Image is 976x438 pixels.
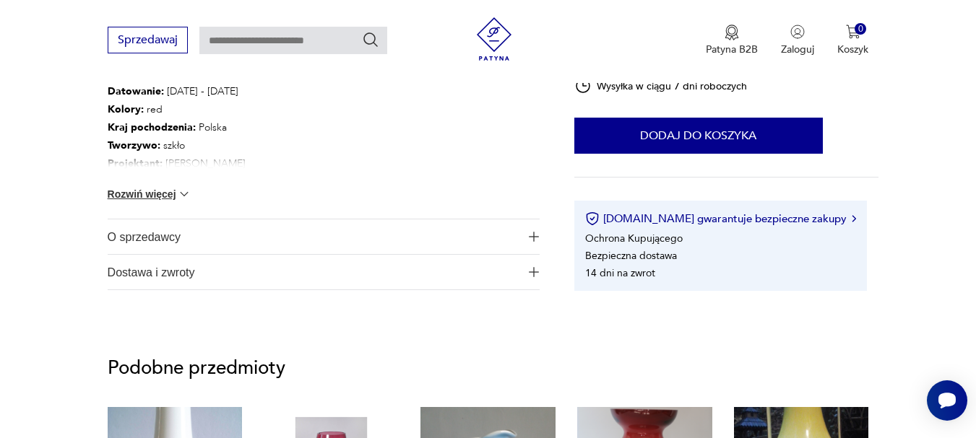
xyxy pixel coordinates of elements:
[837,43,868,56] p: Koszyk
[108,121,196,134] b: Kraj pochodzenia :
[781,43,814,56] p: Zaloguj
[472,17,516,61] img: Patyna - sklep z meblami i dekoracjami vintage
[781,25,814,56] button: Zaloguj
[108,154,540,172] p: [PERSON_NAME]
[706,25,758,56] a: Ikona medaluPatyna B2B
[585,211,600,226] img: Ikona certyfikatu
[706,25,758,56] button: Patyna B2B
[108,84,164,98] b: Datowanie :
[585,231,683,245] li: Ochrona Kupującego
[927,380,967,421] iframe: Smartsupp widget button
[706,43,758,56] p: Patyna B2B
[529,267,539,277] img: Ikona plusa
[574,118,823,154] button: Dodaj do koszyka
[108,187,191,201] button: Rozwiń więcej
[585,248,677,262] li: Bezpieczna dostawa
[108,27,188,53] button: Sprzedawaj
[585,211,856,226] button: [DOMAIN_NAME] gwarantuje bezpieczne zakupy
[108,255,540,289] button: Ikona plusaDostawa i zwroty
[790,25,805,39] img: Ikonka użytkownika
[837,25,868,56] button: 0Koszyk
[852,215,856,222] img: Ikona strzałki w prawo
[362,31,379,48] button: Szukaj
[108,219,520,254] span: O sprzedawcy
[108,139,160,152] b: Tworzywo :
[108,82,540,100] p: [DATE] - [DATE]
[108,157,163,170] b: Projektant :
[108,255,520,289] span: Dostawa i zwroty
[855,23,867,35] div: 0
[108,102,144,116] b: Kolory :
[108,36,188,46] a: Sprzedawaj
[725,25,739,40] img: Ikona medalu
[529,232,539,242] img: Ikona plusa
[846,25,860,39] img: Ikona koszyka
[108,100,540,118] p: red
[177,187,191,201] img: chevron down
[108,219,540,254] button: Ikona plusaO sprzedawcy
[108,136,540,154] p: szkło
[574,77,748,95] div: Wysyłka w ciągu 7 dni roboczych
[108,118,540,136] p: Polska
[585,266,655,279] li: 14 dni na zwrot
[108,359,869,377] p: Podobne przedmioty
